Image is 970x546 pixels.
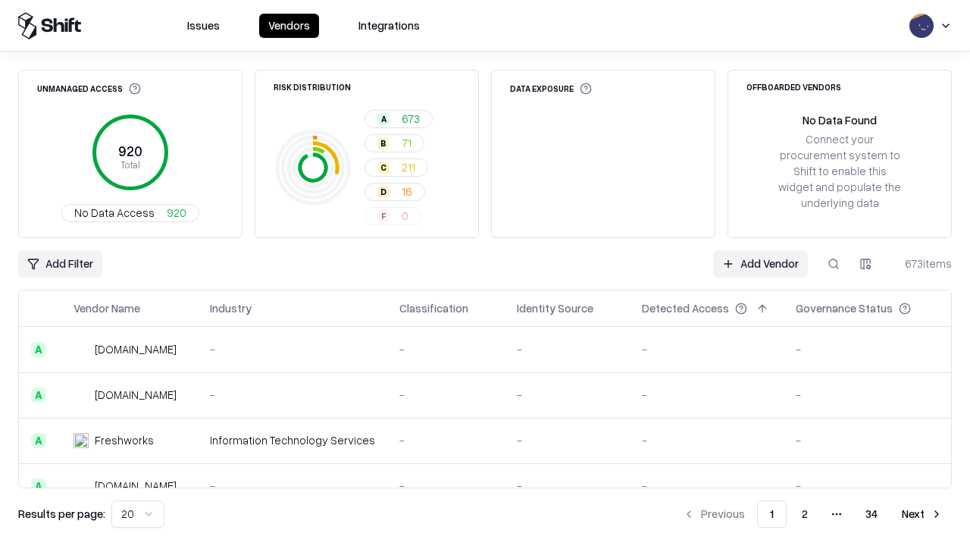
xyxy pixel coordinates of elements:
[349,14,429,38] button: Integrations
[31,433,46,448] div: A
[399,341,493,357] div: -
[167,205,186,221] span: 920
[377,137,390,149] div: B
[74,300,140,316] div: Vendor Name
[399,432,493,448] div: -
[18,506,105,522] p: Results per page:
[210,478,375,494] div: -
[259,14,319,38] button: Vendors
[790,500,820,528] button: 2
[757,500,787,528] button: 1
[95,341,177,357] div: [DOMAIN_NAME]
[274,83,351,91] div: Risk Distribution
[210,341,375,357] div: -
[853,500,890,528] button: 34
[517,387,618,403] div: -
[399,387,493,403] div: -
[74,433,89,448] img: Freshworks
[74,479,89,494] img: wixanswers.com
[210,387,375,403] div: -
[18,250,102,278] button: Add Filter
[95,387,177,403] div: [DOMAIN_NAME]
[796,300,893,316] div: Governance Status
[365,183,425,201] button: D16
[642,478,771,494] div: -
[674,500,952,528] nav: pagination
[210,300,252,316] div: Industry
[61,204,199,222] button: No Data Access920
[210,432,375,448] div: Information Technology Services
[95,432,154,448] div: Freshworks
[517,432,618,448] div: -
[642,300,729,316] div: Detected Access
[402,135,411,151] span: 71
[796,478,935,494] div: -
[402,159,415,175] span: 211
[803,112,877,128] div: No Data Found
[377,186,390,198] div: D
[37,83,141,95] div: Unmanaged Access
[777,131,903,212] div: Connect your procurement system to Shift to enable this widget and populate the underlying data
[402,184,412,199] span: 16
[365,134,424,152] button: B71
[642,432,771,448] div: -
[642,341,771,357] div: -
[377,113,390,125] div: A
[377,162,390,174] div: C
[893,500,952,528] button: Next
[399,300,468,316] div: Classification
[365,158,428,177] button: C211
[891,256,952,271] div: 673 items
[510,83,592,95] div: Data Exposure
[120,158,140,171] tspan: Total
[796,387,935,403] div: -
[517,341,618,357] div: -
[74,342,89,357] img: intrado.com
[365,110,433,128] button: A673
[118,143,142,159] tspan: 920
[31,479,46,494] div: A
[796,432,935,448] div: -
[399,478,493,494] div: -
[95,478,177,494] div: [DOMAIN_NAME]
[746,83,841,91] div: Offboarded Vendors
[178,14,229,38] button: Issues
[517,478,618,494] div: -
[74,388,89,403] img: primesec.co.il
[713,250,808,278] a: Add Vendor
[796,341,935,357] div: -
[31,388,46,403] div: A
[517,300,593,316] div: Identity Source
[642,387,771,403] div: -
[402,111,420,127] span: 673
[74,205,155,221] span: No Data Access
[31,342,46,357] div: A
